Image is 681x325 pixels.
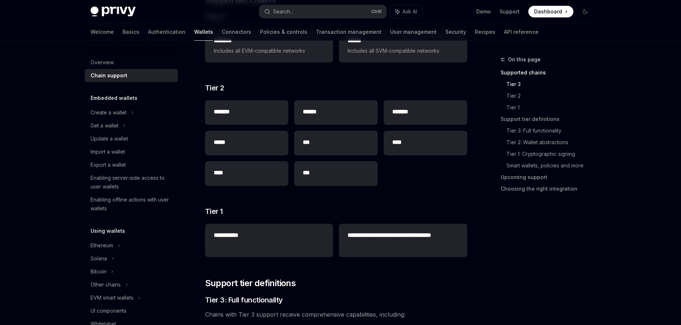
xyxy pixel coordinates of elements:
[91,147,125,156] div: Import a wallet
[316,23,381,41] a: Transaction management
[371,9,382,15] span: Ctrl K
[273,7,293,16] div: Search...
[579,6,591,17] button: Toggle dark mode
[475,23,495,41] a: Recipes
[506,125,597,137] a: Tier 3: Full functionality
[205,295,283,305] span: Tier 3: Full functionality
[205,309,467,320] span: Chains with Tier 3 support receive comprehensive capabilities, including:
[259,5,386,18] button: Search...CtrlK
[91,7,136,17] img: dark logo
[91,174,173,191] div: Enabling server-side access to user wallets
[390,23,437,41] a: User management
[148,23,185,41] a: Authentication
[91,71,127,80] div: Chain support
[500,8,520,15] a: Support
[214,46,324,55] span: Includes all EVM-compatible networks
[91,306,127,315] div: UI components
[85,69,178,82] a: Chain support
[390,5,422,18] button: Ask AI
[85,132,178,145] a: Update a wallet
[205,83,224,93] span: Tier 2
[506,137,597,148] a: Tier 2: Wallet abstractions
[501,67,597,78] a: Supported chains
[528,6,573,17] a: Dashboard
[91,121,119,130] div: Get a wallet
[222,23,251,41] a: Connectors
[501,171,597,183] a: Upcoming support
[85,304,178,317] a: UI components
[445,23,466,41] a: Security
[91,267,107,276] div: Bitcoin
[506,160,597,171] a: Smart wallets, policies and more
[85,145,178,158] a: Import a wallet
[339,29,467,62] a: **** *Includes all SVM-compatible networks
[91,195,173,213] div: Enabling offline actions with user wallets
[91,241,113,250] div: Ethereum
[194,23,213,41] a: Wallets
[508,55,541,64] span: On this page
[476,8,491,15] a: Demo
[85,193,178,215] a: Enabling offline actions with user wallets
[91,293,133,302] div: EVM smart wallets
[91,23,114,41] a: Welcome
[91,227,125,235] h5: Using wallets
[123,23,139,41] a: Basics
[402,8,417,15] span: Ask AI
[91,94,137,102] h5: Embedded wallets
[534,8,562,15] span: Dashboard
[506,148,597,160] a: Tier 1: Cryptographic signing
[91,58,114,67] div: Overview
[501,113,597,125] a: Support tier definitions
[506,90,597,102] a: Tier 2
[85,56,178,69] a: Overview
[91,280,121,289] div: Other chains
[205,206,223,216] span: Tier 1
[506,78,597,90] a: Tier 3
[91,108,127,117] div: Create a wallet
[348,46,458,55] span: Includes all SVM-compatible networks
[91,161,126,169] div: Export a wallet
[91,134,128,143] div: Update a wallet
[85,158,178,171] a: Export a wallet
[91,254,107,263] div: Solana
[85,171,178,193] a: Enabling server-side access to user wallets
[260,23,307,41] a: Policies & controls
[205,277,296,289] span: Support tier definitions
[501,183,597,195] a: Choosing the right integration
[504,23,538,41] a: API reference
[205,29,333,62] a: **** ***Includes all EVM-compatible networks
[506,102,597,113] a: Tier 1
